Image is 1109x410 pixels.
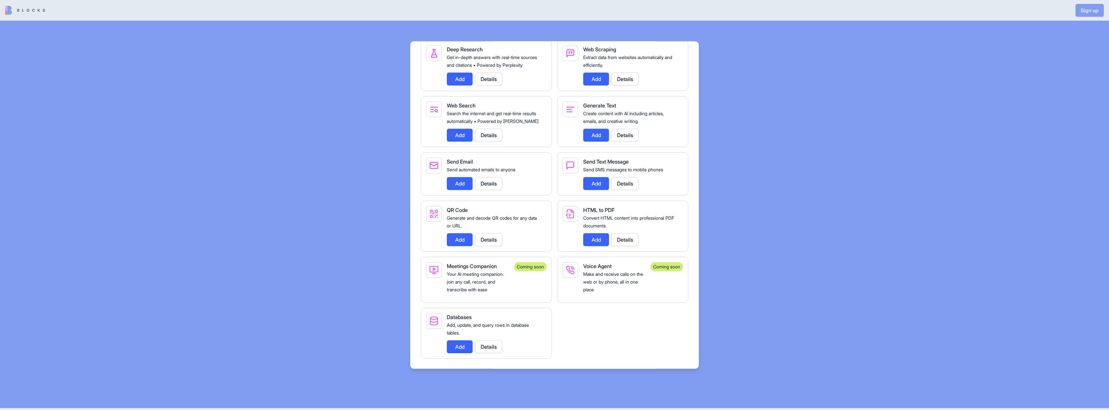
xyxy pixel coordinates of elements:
[475,233,502,246] button: Details
[583,166,663,172] span: Send SMS messages to mobile phones
[612,72,639,85] button: Details
[612,128,639,141] button: Details
[447,322,529,335] span: Add, update, and query rows in database tables.
[583,215,674,228] span: Convert HTML content into professional PDF documents.
[447,72,473,85] button: Add
[583,158,629,165] span: Send Text Message
[475,177,502,190] button: Details
[583,177,609,190] button: Add
[583,102,616,108] span: Generate Text
[583,206,614,213] span: HTML to PDF
[447,110,538,124] span: Search the internet and get real-time results automatically • Powered by [PERSON_NAME]
[583,233,609,246] button: Add
[583,54,672,67] span: Extract data from websites automatically and efficiently.
[447,206,468,213] span: QR Code
[583,46,616,52] span: Web Scraping
[583,271,643,292] span: Make and receive calls on the web or by phone, all in one place
[447,314,472,320] span: Databases
[447,215,537,228] span: Generate and decode QR codes for any data or URL.
[447,158,473,165] span: Send Email
[447,263,497,269] span: Meetings Companion
[447,271,504,292] span: Your AI meeting companion: join any call, record, and transcribe with ease
[514,262,546,271] div: Coming soon
[447,340,473,353] button: Add
[447,177,473,190] button: Add
[612,177,639,190] button: Details
[583,128,609,141] button: Add
[583,263,612,269] span: Voice Agent
[447,102,476,108] span: Web Search
[447,233,473,246] button: Add
[583,110,664,124] span: Create content with AI including articles, emails, and creative writing.
[447,46,483,52] span: Deep Research
[475,340,502,353] button: Details
[475,72,502,85] button: Details
[612,233,639,246] button: Details
[583,72,609,85] button: Add
[447,166,515,172] span: Send automated emails to anyone
[475,128,502,141] button: Details
[651,262,683,271] div: Coming soon
[447,128,473,141] button: Add
[447,54,537,67] span: Get in-depth answers with real-time sources and citations • Powered by Perplexity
